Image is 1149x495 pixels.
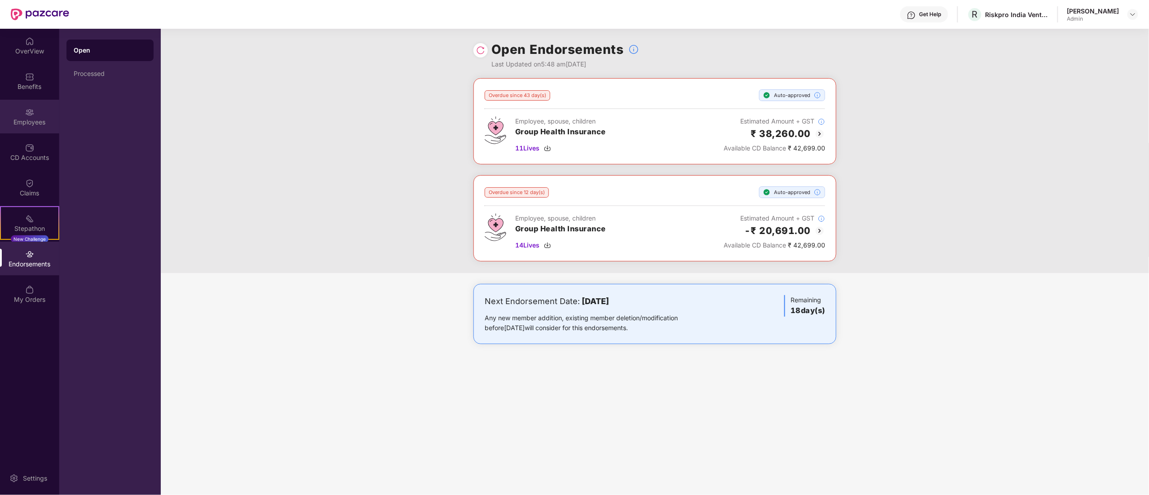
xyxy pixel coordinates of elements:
div: Estimated Amount + GST [724,213,825,223]
b: [DATE] [582,296,609,306]
div: Stepathon [1,224,58,233]
div: Employee, spouse, children [515,116,606,126]
div: Processed [74,70,146,77]
img: svg+xml;base64,PHN2ZyBpZD0iSW5mb18tXzMyeDMyIiBkYXRhLW5hbWU9IkluZm8gLSAzMngzMiIgeG1sbnM9Imh0dHA6Ly... [628,44,639,55]
img: svg+xml;base64,PHN2ZyBpZD0iU3RlcC1Eb25lLTE2eDE2IiB4bWxucz0iaHR0cDovL3d3dy53My5vcmcvMjAwMC9zdmciIH... [763,189,770,196]
div: Auto-approved [759,89,825,101]
img: svg+xml;base64,PHN2ZyBpZD0iSW5mb18tXzMyeDMyIiBkYXRhLW5hbWU9IkluZm8gLSAzMngzMiIgeG1sbnM9Imh0dHA6Ly... [814,189,821,196]
img: New Pazcare Logo [11,9,69,20]
div: Remaining [784,295,825,317]
img: svg+xml;base64,PHN2ZyBpZD0iSG9tZSIgeG1sbnM9Imh0dHA6Ly93d3cudzMub3JnLzIwMDAvc3ZnIiB3aWR0aD0iMjAiIG... [25,37,34,46]
img: svg+xml;base64,PHN2ZyB4bWxucz0iaHR0cDovL3d3dy53My5vcmcvMjAwMC9zdmciIHdpZHRoPSIyMSIgaGVpZ2h0PSIyMC... [25,214,34,223]
img: svg+xml;base64,PHN2ZyBpZD0iRHJvcGRvd24tMzJ4MzIiIHhtbG5zPSJodHRwOi8vd3d3LnczLm9yZy8yMDAwL3N2ZyIgd2... [1129,11,1136,18]
img: svg+xml;base64,PHN2ZyBpZD0iSGVscC0zMngzMiIgeG1sbnM9Imh0dHA6Ly93d3cudzMub3JnLzIwMDAvc3ZnIiB3aWR0aD... [907,11,916,20]
div: New Challenge [11,235,49,243]
h3: Group Health Insurance [515,223,606,235]
img: svg+xml;base64,PHN2ZyBpZD0iU3RlcC1Eb25lLTE2eDE2IiB4bWxucz0iaHR0cDovL3d3dy53My5vcmcvMjAwMC9zdmciIH... [763,92,770,99]
img: svg+xml;base64,PHN2ZyBpZD0iQmFjay0yMHgyMCIgeG1sbnM9Imh0dHA6Ly93d3cudzMub3JnLzIwMDAvc3ZnIiB3aWR0aD... [814,225,825,236]
span: Available CD Balance [724,241,786,249]
img: svg+xml;base64,PHN2ZyBpZD0iTXlfT3JkZXJzIiBkYXRhLW5hbWU9Ik15IE9yZGVycyIgeG1sbnM9Imh0dHA6Ly93d3cudz... [25,285,34,294]
div: Employee, spouse, children [515,213,606,223]
span: 14 Lives [515,240,539,250]
div: Overdue since 12 day(s) [485,187,549,198]
div: Settings [20,474,50,483]
img: svg+xml;base64,PHN2ZyBpZD0iUmVsb2FkLTMyeDMyIiB4bWxucz0iaHR0cDovL3d3dy53My5vcmcvMjAwMC9zdmciIHdpZH... [476,46,485,55]
img: svg+xml;base64,PHN2ZyBpZD0iQmFjay0yMHgyMCIgeG1sbnM9Imh0dHA6Ly93d3cudzMub3JnLzIwMDAvc3ZnIiB3aWR0aD... [814,128,825,139]
img: svg+xml;base64,PHN2ZyB4bWxucz0iaHR0cDovL3d3dy53My5vcmcvMjAwMC9zdmciIHdpZHRoPSI0Ny43MTQiIGhlaWdodD... [485,213,506,241]
div: Any new member addition, existing member deletion/modification before [DATE] will consider for th... [485,313,706,333]
div: Open [74,46,146,55]
img: svg+xml;base64,PHN2ZyBpZD0iRG93bmxvYWQtMzJ4MzIiIHhtbG5zPSJodHRwOi8vd3d3LnczLm9yZy8yMDAwL3N2ZyIgd2... [544,145,551,152]
img: svg+xml;base64,PHN2ZyBpZD0iRW5kb3JzZW1lbnRzIiB4bWxucz0iaHR0cDovL3d3dy53My5vcmcvMjAwMC9zdmciIHdpZH... [25,250,34,259]
img: svg+xml;base64,PHN2ZyBpZD0iQmVuZWZpdHMiIHhtbG5zPSJodHRwOi8vd3d3LnczLm9yZy8yMDAwL3N2ZyIgd2lkdGg9Ij... [25,72,34,81]
div: Auto-approved [759,186,825,198]
img: svg+xml;base64,PHN2ZyBpZD0iSW5mb18tXzMyeDMyIiBkYXRhLW5hbWU9IkluZm8gLSAzMngzMiIgeG1sbnM9Imh0dHA6Ly... [818,118,825,125]
div: ₹ 42,699.00 [724,240,825,250]
img: svg+xml;base64,PHN2ZyBpZD0iSW5mb18tXzMyeDMyIiBkYXRhLW5hbWU9IkluZm8gLSAzMngzMiIgeG1sbnM9Imh0dHA6Ly... [814,92,821,99]
div: [PERSON_NAME] [1067,7,1119,15]
img: svg+xml;base64,PHN2ZyBpZD0iRG93bmxvYWQtMzJ4MzIiIHhtbG5zPSJodHRwOi8vd3d3LnczLm9yZy8yMDAwL3N2ZyIgd2... [544,242,551,249]
div: ₹ 42,699.00 [724,143,825,153]
h3: 18 day(s) [791,305,825,317]
div: Estimated Amount + GST [724,116,825,126]
div: Get Help [919,11,941,18]
div: Next Endorsement Date: [485,295,706,308]
h1: Open Endorsements [491,40,624,59]
img: svg+xml;base64,PHN2ZyB4bWxucz0iaHR0cDovL3d3dy53My5vcmcvMjAwMC9zdmciIHdpZHRoPSI0Ny43MTQiIGhlaWdodD... [485,116,506,144]
div: Admin [1067,15,1119,22]
div: Riskpro India Ventures Private Limited [985,10,1048,19]
div: Last Updated on 5:48 am[DATE] [491,59,639,69]
span: R [972,9,978,20]
img: svg+xml;base64,PHN2ZyBpZD0iRW1wbG95ZWVzIiB4bWxucz0iaHR0cDovL3d3dy53My5vcmcvMjAwMC9zdmciIHdpZHRoPS... [25,108,34,117]
span: Available CD Balance [724,144,786,152]
img: svg+xml;base64,PHN2ZyBpZD0iSW5mb18tXzMyeDMyIiBkYXRhLW5hbWU9IkluZm8gLSAzMngzMiIgeG1sbnM9Imh0dHA6Ly... [818,215,825,222]
div: Overdue since 43 day(s) [485,90,550,101]
img: svg+xml;base64,PHN2ZyBpZD0iQ2xhaW0iIHhtbG5zPSJodHRwOi8vd3d3LnczLm9yZy8yMDAwL3N2ZyIgd2lkdGg9IjIwIi... [25,179,34,188]
span: 11 Lives [515,143,539,153]
h2: ₹ 38,260.00 [751,126,811,141]
img: svg+xml;base64,PHN2ZyBpZD0iQ0RfQWNjb3VudHMiIGRhdGEtbmFtZT0iQ0QgQWNjb3VudHMiIHhtbG5zPSJodHRwOi8vd3... [25,143,34,152]
h3: Group Health Insurance [515,126,606,138]
h2: -₹ 20,691.00 [744,223,811,238]
img: svg+xml;base64,PHN2ZyBpZD0iU2V0dGluZy0yMHgyMCIgeG1sbnM9Imh0dHA6Ly93d3cudzMub3JnLzIwMDAvc3ZnIiB3aW... [9,474,18,483]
